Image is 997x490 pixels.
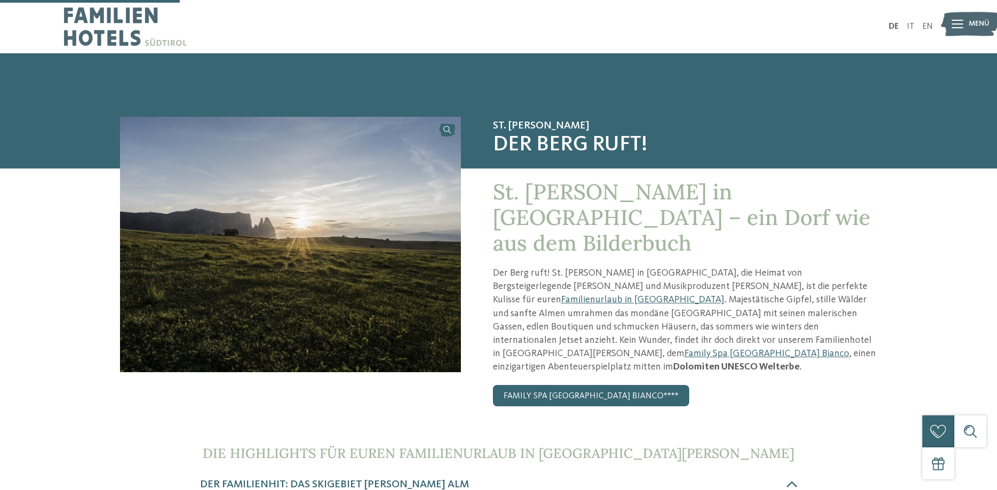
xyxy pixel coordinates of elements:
[120,117,461,372] img: Das Familienhotel in St. Ulrich in Gröden: den Dolomiten so nah
[200,479,469,490] span: Der Familienhit: das Skigebiet [PERSON_NAME] Alm
[493,119,878,132] span: St. [PERSON_NAME]
[493,385,689,406] a: Family Spa [GEOGRAPHIC_DATA] Bianco****
[203,445,794,462] span: Die Highlights für euren Familienurlaub in [GEOGRAPHIC_DATA][PERSON_NAME]
[493,132,878,158] span: Der Berg ruft!
[907,22,914,31] a: IT
[493,178,871,256] span: St. [PERSON_NAME] in [GEOGRAPHIC_DATA] – ein Dorf wie aus dem Bilderbuch
[493,267,878,374] p: Der Berg ruft! St. [PERSON_NAME] in [GEOGRAPHIC_DATA], die Heimat von Bergsteigerlegende [PERSON_...
[922,22,933,31] a: EN
[673,362,800,372] strong: Dolomiten UNESCO Welterbe
[561,295,724,304] a: Familienurlaub in [GEOGRAPHIC_DATA]
[969,19,990,29] span: Menü
[889,22,899,31] a: DE
[684,349,849,358] a: Family Spa [GEOGRAPHIC_DATA] Bianco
